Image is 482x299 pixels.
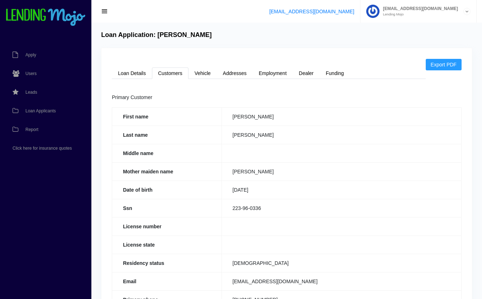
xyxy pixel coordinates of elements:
th: License state [112,235,222,254]
th: Date of birth [112,181,222,199]
td: [DEMOGRAPHIC_DATA] [221,254,461,272]
span: Users [25,71,37,76]
a: Export PDF [426,59,462,70]
h4: Loan Application: [PERSON_NAME] [101,31,212,39]
span: Click here for insurance quotes [13,146,72,150]
td: [PERSON_NAME] [221,107,461,126]
td: [DATE] [221,181,461,199]
div: Primary Customer [112,93,462,102]
a: Funding [320,67,350,79]
a: Dealer [293,67,320,79]
span: Leads [25,90,37,94]
th: Middle name [112,144,222,162]
th: Mother maiden name [112,162,222,181]
img: logo-small.png [5,9,86,27]
span: [EMAIL_ADDRESS][DOMAIN_NAME] [380,6,458,11]
th: Residency status [112,254,222,272]
a: Employment [253,67,293,79]
th: Last name [112,126,222,144]
a: Customers [152,67,188,79]
a: Vehicle [188,67,217,79]
img: Profile image [366,5,380,18]
span: Loan Applicants [25,109,56,113]
a: Addresses [217,67,253,79]
th: First name [112,107,222,126]
th: License number [112,217,222,235]
th: Email [112,272,222,290]
td: [EMAIL_ADDRESS][DOMAIN_NAME] [221,272,461,290]
td: [PERSON_NAME] [221,126,461,144]
span: Report [25,127,38,132]
span: Apply [25,53,36,57]
th: Ssn [112,199,222,217]
td: [PERSON_NAME] [221,162,461,181]
a: [EMAIL_ADDRESS][DOMAIN_NAME] [269,9,354,14]
a: Loan Details [112,67,152,79]
td: 223-96-0336 [221,199,461,217]
small: Lending Mojo [380,13,458,16]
